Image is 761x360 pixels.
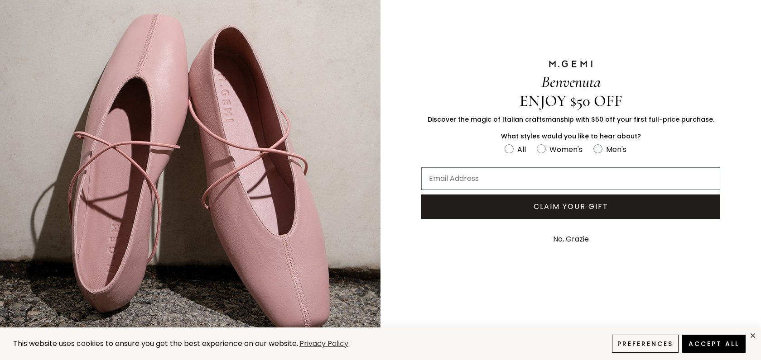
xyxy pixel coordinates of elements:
div: close [749,332,756,339]
span: Benvenuta [541,72,601,91]
button: Accept All [682,335,746,353]
input: Email Address [421,167,720,190]
span: Discover the magic of Italian craftsmanship with $50 off your first full-price purchase. [428,115,714,124]
span: What styles would you like to hear about? [501,132,641,141]
button: Preferences [612,335,679,353]
div: Men's [606,144,626,155]
img: M.GEMI [548,60,593,68]
a: Privacy Policy (opens in a new tab) [298,338,350,350]
span: ENJOY $50 OFF [520,91,622,110]
button: CLAIM YOUR GIFT [421,194,720,219]
div: All [517,144,526,155]
div: Women's [549,144,583,155]
button: No, Grazie [549,228,593,251]
span: This website uses cookies to ensure you get the best experience on our website. [13,338,298,349]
